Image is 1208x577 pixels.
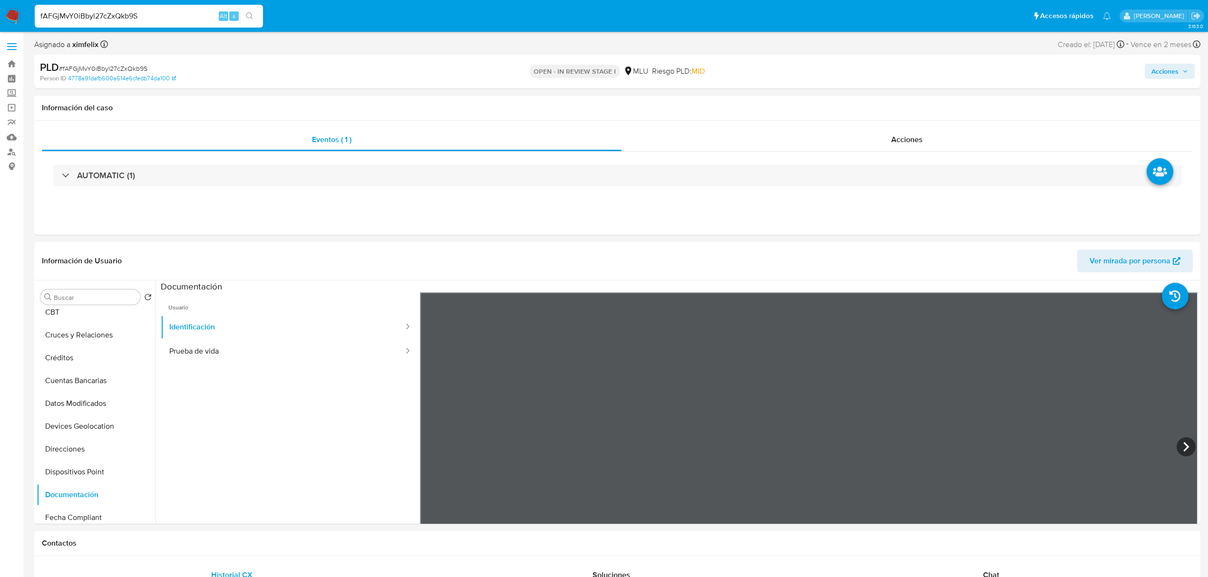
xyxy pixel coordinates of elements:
[891,134,923,145] span: Acciones
[37,461,156,483] button: Dispositivos Point
[37,301,156,324] button: CBT
[42,256,122,266] h1: Información de Usuario
[77,170,135,181] h3: AUTOMATIC (1)
[37,506,156,529] button: Fecha Compliant
[623,66,648,77] div: MLU
[144,293,152,304] button: Volver al orden por defecto
[530,65,620,78] p: OPEN - IN REVIEW STAGE I
[233,11,235,20] span: s
[1040,11,1093,21] span: Accesos rápidos
[1103,12,1111,20] a: Notificaciones
[53,164,1181,186] div: AUTOMATIC (1)
[68,74,176,83] a: 4778a91dafb600a614e6cfedb74da100
[1145,64,1195,79] button: Acciones
[35,10,263,22] input: Buscar usuario o caso...
[1126,38,1129,51] span: -
[37,415,156,438] button: Devices Geolocation
[1090,250,1170,272] span: Ver mirada por persona
[42,103,1193,113] h1: Información del caso
[34,39,98,50] span: Asignado a
[44,293,52,301] button: Buscar
[37,346,156,369] button: Créditos
[1058,38,1124,51] div: Creado el: [DATE]
[37,392,156,415] button: Datos Modificados
[40,59,59,75] b: PLD
[37,369,156,392] button: Cuentas Bancarias
[312,134,351,145] span: Eventos ( 1 )
[692,66,705,77] span: MID
[54,293,136,302] input: Buscar
[37,438,156,461] button: Direcciones
[70,39,98,50] b: ximfelix
[1077,250,1193,272] button: Ver mirada por persona
[1151,64,1179,79] span: Acciones
[40,74,66,83] b: Person ID
[37,483,156,506] button: Documentación
[220,11,227,20] span: Alt
[652,66,705,77] span: Riesgo PLD:
[59,64,147,73] span: # fAFGjMvY0iBbyl27cZxQkb9S
[1130,39,1191,50] span: Vence en 2 meses
[1191,11,1201,21] a: Salir
[240,10,259,23] button: search-icon
[37,324,156,346] button: Cruces y Relaciones
[1134,11,1188,20] p: ximena.felix@mercadolibre.com
[42,539,1193,548] h1: Contactos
